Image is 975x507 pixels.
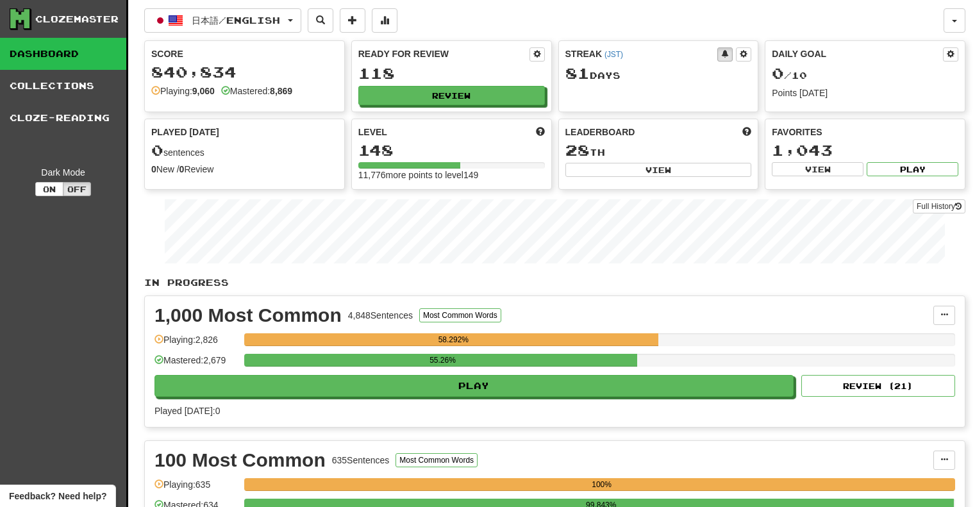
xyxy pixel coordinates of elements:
span: This week in points, UTC [742,126,751,138]
button: Play [154,375,794,397]
div: Score [151,47,338,60]
div: Day s [565,65,752,82]
div: 148 [358,142,545,158]
div: Favorites [772,126,958,138]
div: Playing: [151,85,215,97]
div: 11,776 more points to level 149 [358,169,545,181]
span: Level [358,126,387,138]
div: 635 Sentences [332,454,390,467]
div: 100% [248,478,955,491]
div: th [565,142,752,159]
span: Open feedback widget [9,490,106,503]
button: View [772,162,863,176]
div: Dark Mode [10,166,117,179]
div: 55.26% [248,354,637,367]
div: 4,848 Sentences [348,309,413,322]
div: 1,000 Most Common [154,306,342,325]
strong: 0 [179,164,185,174]
div: Daily Goal [772,47,943,62]
button: Add sentence to collection [340,8,365,33]
div: Mastered: 2,679 [154,354,238,375]
button: Review [358,86,545,105]
div: Mastered: [221,85,292,97]
button: Most Common Words [396,453,478,467]
button: Off [63,182,91,196]
strong: 9,060 [192,86,215,96]
span: 0 [772,64,784,82]
a: (JST) [604,50,623,59]
div: New / Review [151,163,338,176]
div: 840,834 [151,64,338,80]
button: View [565,163,752,177]
div: Playing: 2,826 [154,333,238,354]
strong: 0 [151,164,156,174]
span: / 10 [772,70,807,81]
div: Ready for Review [358,47,529,60]
button: 日本語/English [144,8,301,33]
span: 日本語 / English [192,15,280,26]
div: 58.292% [248,333,658,346]
div: Clozemaster [35,13,119,26]
span: Leaderboard [565,126,635,138]
p: In Progress [144,276,965,289]
div: Playing: 635 [154,478,238,499]
button: On [35,182,63,196]
button: Most Common Words [419,308,501,322]
div: 1,043 [772,142,958,158]
span: 28 [565,141,590,159]
strong: 8,869 [270,86,292,96]
span: 81 [565,64,590,82]
button: Search sentences [308,8,333,33]
span: Played [DATE] [151,126,219,138]
div: sentences [151,142,338,159]
div: Streak [565,47,718,60]
div: Points [DATE] [772,87,958,99]
button: More stats [372,8,397,33]
span: Played [DATE]: 0 [154,406,220,416]
a: Full History [913,199,965,213]
button: Play [867,162,958,176]
button: Review (21) [801,375,955,397]
div: 118 [358,65,545,81]
span: Score more points to level up [536,126,545,138]
span: 0 [151,141,163,159]
div: 100 Most Common [154,451,326,470]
